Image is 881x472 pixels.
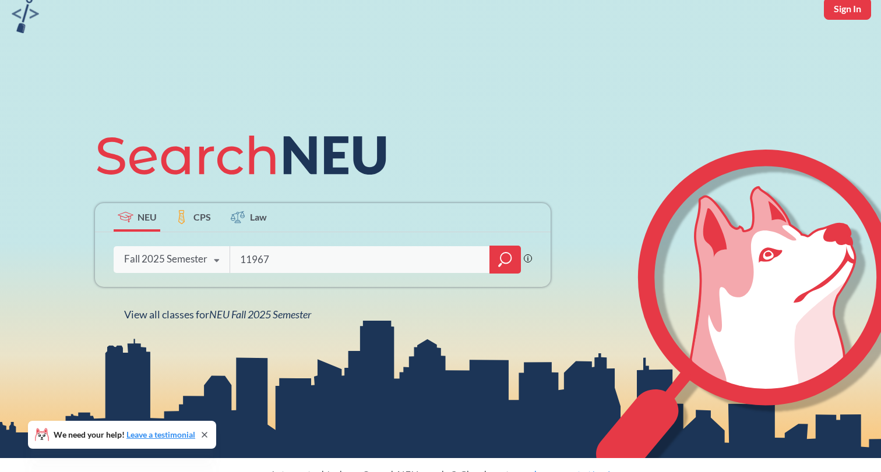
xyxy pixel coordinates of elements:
[126,430,195,439] a: Leave a testimonial
[489,246,521,274] div: magnifying glass
[193,210,211,223] span: CPS
[239,247,481,272] input: Class, professor, course number, "phrase"
[250,210,267,223] span: Law
[54,431,195,439] span: We need your help!
[138,210,157,223] span: NEU
[209,308,311,321] span: NEU Fall 2025 Semester
[124,253,207,265] div: Fall 2025 Semester
[124,308,311,321] span: View all classes for
[498,251,512,268] svg: magnifying glass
